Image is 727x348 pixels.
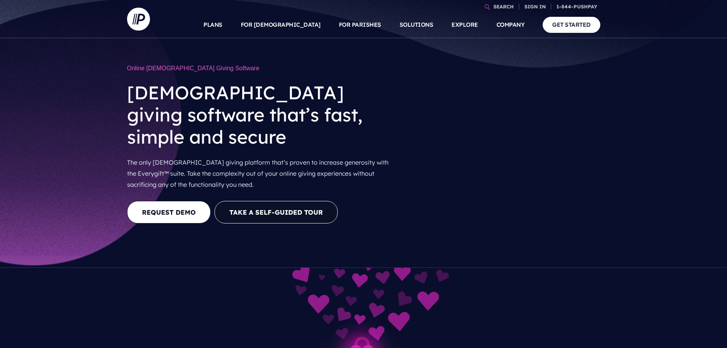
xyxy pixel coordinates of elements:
[127,154,398,193] p: The only [DEMOGRAPHIC_DATA] giving platform that’s proven to increase generosity with the Everygi...
[339,11,381,38] a: FOR PARISHES
[400,11,434,38] a: SOLUTIONS
[451,11,478,38] a: EXPLORE
[543,17,600,32] a: GET STARTED
[212,269,515,277] picture: everygift-impact
[496,11,525,38] a: COMPANY
[214,201,338,223] button: Take a Self-guided Tour
[127,61,398,76] h1: Online [DEMOGRAPHIC_DATA] Giving Software
[203,11,222,38] a: PLANS
[127,76,398,154] h2: [DEMOGRAPHIC_DATA] giving software that’s fast, simple and secure
[241,11,321,38] a: FOR [DEMOGRAPHIC_DATA]
[127,201,211,223] a: REQUEST DEMO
